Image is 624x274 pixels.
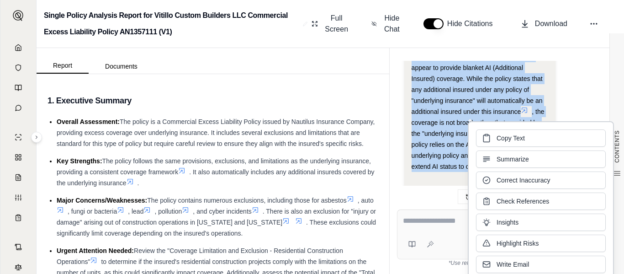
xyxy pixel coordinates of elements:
a: Coverage Table [6,209,31,227]
button: Expand sidebar [31,132,42,143]
span: CONTENTS [613,130,621,163]
a: Contract Analysis [6,238,31,256]
a: Policy Comparisons [6,148,31,167]
a: Prompt Library [6,79,31,97]
button: Highlight Risks [476,235,606,252]
span: Hide Citations [447,18,498,29]
span: The policy contains numerous exclusions, including those for asbestos [147,197,347,204]
button: Full Screen [308,9,353,38]
a: Single Policy [6,128,31,146]
button: Regenerate Response [458,189,552,204]
a: Chat [6,99,31,117]
button: Hide Chat [368,9,405,38]
span: Full Screen [323,13,349,35]
button: Copy Text [476,129,606,147]
span: , the coverage is not broader than that provided by the "underlying insurance" [412,108,545,137]
button: Report [37,58,89,74]
span: . [137,179,139,187]
button: Expand sidebar [9,6,27,25]
span: . This means the policy relies on the AI coverage in the underlying policy and doesn't automatica... [412,130,544,170]
a: Custom Report [6,188,31,207]
span: . It also automatically includes any additional insureds covered by the underlying insurance [57,168,375,187]
button: Download [517,15,571,33]
a: Home [6,38,31,57]
span: Insights [497,218,518,227]
div: *Use references provided to verify information. [397,259,613,267]
h3: 1. Executive Summary [48,92,378,109]
span: Check References [497,197,549,206]
span: Summarize [497,155,529,164]
span: Urgent Attention Needed: [57,247,134,254]
span: Copy Text [497,134,525,143]
a: Documents Vault [6,59,31,77]
span: The policy is a Commercial Excess Liability Policy issued by Nautilus Insurance Company, providin... [57,118,375,147]
button: Check References [476,193,606,210]
span: The policy follows the same provisions, exclusions, and limitations as the underlying insurance, ... [57,157,371,176]
span: Key Strengths: [57,157,102,165]
span: , and cyber incidents [193,208,251,215]
span: Review the "Coverage Limitation and Exclusion - Residential Construction Operations" [57,247,343,265]
span: , auto [358,197,374,204]
button: Write Email [476,256,606,273]
span: Download [535,18,567,29]
span: Major Concerns/Weaknesses: [57,197,147,204]
img: Expand sidebar [13,10,24,21]
span: , lead [128,208,143,215]
span: Write Email [497,260,529,269]
span: Overall Assessment: [57,118,120,125]
span: Correct Inaccuracy [497,176,550,185]
button: Correct Inaccuracy [476,172,606,189]
span: , pollution [154,208,182,215]
h2: Single Policy Analysis Report for Vitillo Custom Builders LLC Commercial Excess Liability Policy ... [44,7,299,40]
span: , this policy does not appear to provide blanket AI (Additional Insured) coverage. While the poli... [412,53,543,115]
span: , fungi or bacteria [68,208,117,215]
span: Highlight Risks [497,239,539,248]
button: Insights [476,214,606,231]
a: Claim Coverage [6,168,31,187]
button: Documents [89,59,154,74]
span: Hide Chat [382,13,402,35]
button: Summarize [476,150,606,168]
